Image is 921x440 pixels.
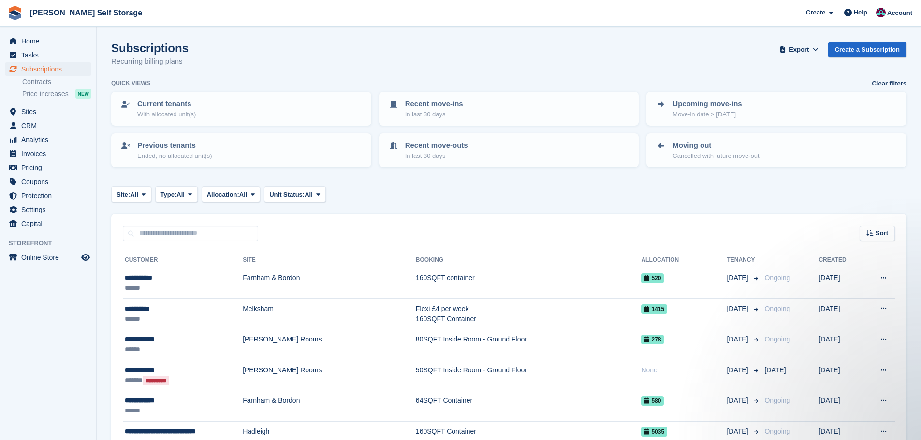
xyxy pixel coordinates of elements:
td: 80SQFT Inside Room - Ground Floor [416,329,642,360]
a: menu [5,217,91,230]
td: [DATE] [819,298,863,329]
span: Price increases [22,89,69,99]
a: menu [5,34,91,48]
td: Flexi £4 per week 160SQFT Container [416,298,642,329]
span: [DATE] [727,304,750,314]
span: [DATE] [727,334,750,344]
span: [DATE] [727,396,750,406]
a: menu [5,251,91,264]
span: [DATE] [727,273,750,283]
p: Previous tenants [137,140,212,151]
a: menu [5,147,91,160]
span: Online Store [21,251,79,264]
span: [DATE] [727,365,750,375]
p: In last 30 days [405,151,468,161]
h6: Quick views [111,79,150,87]
th: Customer [123,253,243,268]
span: Create [806,8,825,17]
button: Type: All [155,186,198,202]
span: 1415 [641,304,667,314]
td: [PERSON_NAME] Rooms [243,329,416,360]
td: 160SQFT container [416,268,642,299]
th: Tenancy [727,253,760,268]
a: Recent move-outs In last 30 days [380,134,638,166]
p: Move-in date > [DATE] [672,110,742,119]
span: Ongoing [764,427,790,435]
span: Tasks [21,48,79,62]
span: Account [887,8,912,18]
td: [DATE] [819,360,863,391]
span: 520 [641,273,664,283]
img: stora-icon-8386f47178a22dfd0bd8f6a31ec36ba5ce8667c1dd55bd0f319d3a0aa187defe.svg [8,6,22,20]
td: [DATE] [819,391,863,422]
span: Sort [876,228,888,238]
button: Site: All [111,186,151,202]
a: Recent move-ins In last 30 days [380,93,638,125]
span: Ongoing [764,305,790,312]
td: Farnham & Bordon [243,391,416,422]
img: Ben [876,8,886,17]
td: [DATE] [819,329,863,360]
span: All [305,190,313,199]
span: 580 [641,396,664,406]
span: Coupons [21,175,79,188]
span: Unit Status: [269,190,305,199]
th: Allocation [641,253,727,268]
p: Ended, no allocated unit(s) [137,151,212,161]
a: Clear filters [872,79,906,88]
span: Ongoing [764,274,790,282]
p: Recent move-outs [405,140,468,151]
a: menu [5,48,91,62]
span: Protection [21,189,79,202]
span: Export [789,45,809,55]
a: menu [5,161,91,174]
th: Booking [416,253,642,268]
th: Created [819,253,863,268]
a: menu [5,119,91,132]
p: Recent move-ins [405,99,463,110]
td: 50SQFT Inside Room - Ground Floor [416,360,642,391]
span: Type: [161,190,177,199]
button: Allocation: All [202,186,261,202]
td: [DATE] [819,268,863,299]
span: Site: [117,190,130,199]
span: Sites [21,105,79,118]
a: Create a Subscription [828,42,906,57]
a: Current tenants With allocated unit(s) [112,93,370,125]
a: Price increases NEW [22,88,91,99]
p: Recurring billing plans [111,56,189,67]
a: menu [5,62,91,76]
a: Upcoming move-ins Move-in date > [DATE] [647,93,906,125]
span: Allocation: [207,190,239,199]
button: Export [778,42,820,57]
a: menu [5,175,91,188]
a: Moving out Cancelled with future move-out [647,134,906,166]
div: NEW [75,89,91,99]
p: In last 30 days [405,110,463,119]
a: menu [5,105,91,118]
span: Storefront [9,239,96,248]
a: [PERSON_NAME] Self Storage [26,5,146,21]
span: 278 [641,335,664,344]
p: Current tenants [137,99,196,110]
span: Help [854,8,867,17]
span: Home [21,34,79,48]
span: Subscriptions [21,62,79,76]
a: menu [5,203,91,216]
span: Pricing [21,161,79,174]
a: menu [5,189,91,202]
span: All [176,190,185,199]
a: Contracts [22,77,91,86]
span: 5035 [641,427,667,437]
span: [DATE] [727,426,750,437]
span: CRM [21,119,79,132]
td: [PERSON_NAME] Rooms [243,360,416,391]
span: Capital [21,217,79,230]
td: Farnham & Bordon [243,268,416,299]
button: Unit Status: All [264,186,325,202]
span: Ongoing [764,335,790,343]
p: Upcoming move-ins [672,99,742,110]
span: Invoices [21,147,79,160]
a: Previous tenants Ended, no allocated unit(s) [112,134,370,166]
h1: Subscriptions [111,42,189,55]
